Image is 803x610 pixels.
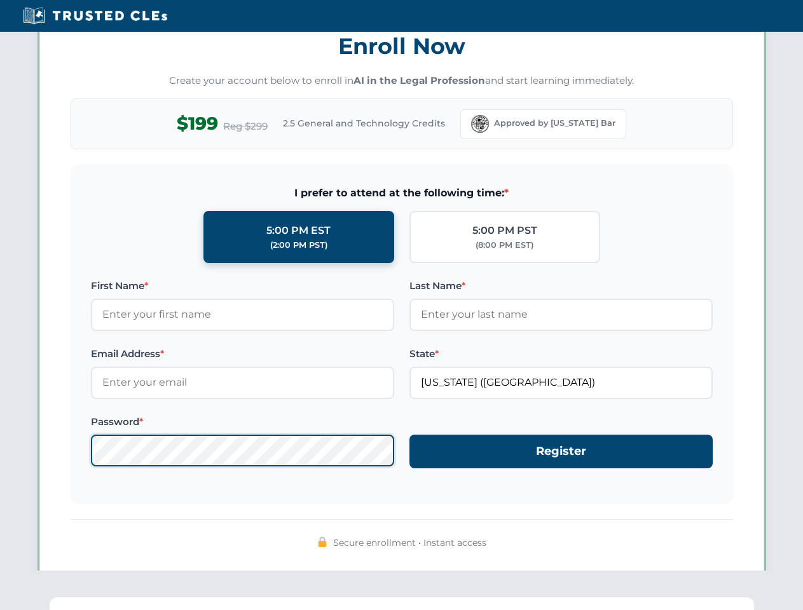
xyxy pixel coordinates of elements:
[409,346,713,362] label: State
[409,278,713,294] label: Last Name
[409,435,713,468] button: Register
[71,74,733,88] p: Create your account below to enroll in and start learning immediately.
[91,346,394,362] label: Email Address
[91,278,394,294] label: First Name
[494,117,615,130] span: Approved by [US_STATE] Bar
[353,74,485,86] strong: AI in the Legal Profession
[91,185,713,201] span: I prefer to attend at the following time:
[223,119,268,134] span: Reg $299
[266,222,331,239] div: 5:00 PM EST
[19,6,171,25] img: Trusted CLEs
[472,222,537,239] div: 5:00 PM PST
[409,299,713,330] input: Enter your last name
[283,116,445,130] span: 2.5 General and Technology Credits
[91,299,394,330] input: Enter your first name
[317,537,327,547] img: 🔒
[333,536,486,550] span: Secure enrollment • Instant access
[91,414,394,430] label: Password
[471,115,489,133] img: Florida Bar
[476,239,533,252] div: (8:00 PM EST)
[177,109,218,138] span: $199
[71,26,733,66] h3: Enroll Now
[270,239,327,252] div: (2:00 PM PST)
[409,367,713,398] input: Florida (FL)
[91,367,394,398] input: Enter your email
